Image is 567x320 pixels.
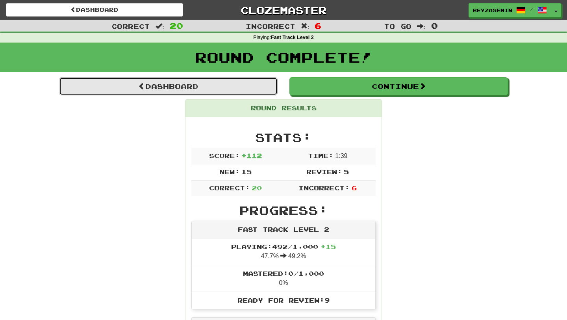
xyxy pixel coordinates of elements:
a: Dashboard [6,3,183,17]
span: 6 [352,184,357,192]
span: 5 [344,168,349,175]
div: Round Results [185,100,382,117]
span: : [301,23,309,30]
span: 0 [431,21,438,30]
span: Score: [209,152,240,159]
span: Playing: 492 / 1,000 [231,243,336,250]
span: Correct: [209,184,250,192]
h2: Progress: [191,204,376,217]
span: 1 : 39 [335,153,347,159]
li: 47.7% 49.2% [192,238,375,265]
span: Incorrect: [298,184,350,192]
div: Fast Track Level 2 [192,221,375,238]
span: 20 [170,21,183,30]
span: + 15 [321,243,336,250]
li: 0% [192,265,375,292]
span: + 112 [241,152,262,159]
span: Mastered: 0 / 1,000 [243,270,324,277]
span: 6 [315,21,321,30]
h2: Stats: [191,131,376,144]
span: : [156,23,164,30]
span: Ready for Review: 9 [237,296,330,304]
span: Review: [306,168,342,175]
span: / [530,6,534,12]
a: Clozemaster [195,3,372,17]
h1: Round Complete! [3,49,564,65]
a: beyzasemin / [469,3,551,17]
span: Incorrect [246,22,295,30]
span: To go [384,22,411,30]
button: Continue [289,77,508,95]
span: beyzasemin [473,7,512,14]
span: Correct [111,22,150,30]
span: 20 [252,184,262,192]
span: : [417,23,426,30]
strong: Fast Track Level 2 [271,35,314,40]
span: New: [219,168,240,175]
span: Time: [308,152,334,159]
span: 15 [241,168,252,175]
a: Dashboard [59,77,278,95]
